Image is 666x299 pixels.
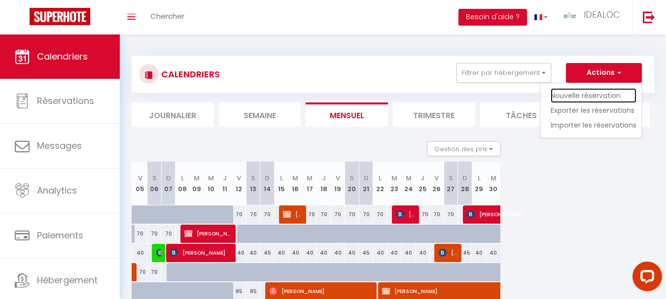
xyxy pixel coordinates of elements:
div: 70 [444,205,458,224]
th: 24 [401,162,416,205]
div: 40 [472,244,486,262]
span: [PERSON_NAME] [156,243,161,262]
div: 70 [147,225,162,243]
h3: CALENDRIERS [159,63,220,85]
abbr: D [462,173,467,183]
abbr: D [364,173,369,183]
th: 26 [430,162,444,205]
button: Gestion des prix [427,141,500,156]
th: 05 [133,162,147,205]
div: 70 [161,225,175,243]
button: Besoin d'aide ? [458,9,527,26]
th: 23 [387,162,402,205]
th: 08 [175,162,190,205]
div: 45 [359,244,373,262]
div: 40 [232,244,246,262]
div: 70 [260,205,275,224]
abbr: L [478,173,481,183]
th: 21 [359,162,373,205]
div: 70 [316,205,331,224]
th: 06 [147,162,162,205]
div: 70 [416,205,430,224]
li: Mensuel [306,102,388,127]
abbr: M [391,173,397,183]
abbr: J [223,173,227,183]
abbr: L [280,173,283,183]
img: Super Booking [30,8,90,25]
div: 40 [303,244,317,262]
th: 09 [190,162,204,205]
div: 40 [387,244,402,262]
div: 40 [331,244,345,262]
span: [PERSON_NAME] [184,224,232,243]
div: 70 [373,205,387,224]
abbr: D [166,173,171,183]
div: 70 [359,205,373,224]
iframe: LiveChat chat widget [625,258,666,299]
div: 40 [246,244,260,262]
div: 40 [486,244,500,262]
div: 45 [260,244,275,262]
div: 70 [133,225,147,243]
th: 19 [331,162,345,205]
th: 11 [218,162,232,205]
abbr: M [406,173,412,183]
button: Filtrer par hébergement [456,63,551,83]
div: 70 [303,205,317,224]
abbr: S [152,173,157,183]
th: 14 [260,162,275,205]
th: 13 [246,162,260,205]
span: [PERSON_NAME] [396,205,416,224]
div: 70 [246,205,260,224]
abbr: M [307,173,313,183]
abbr: S [251,173,255,183]
img: ... [562,10,577,20]
abbr: J [421,173,424,183]
th: 07 [161,162,175,205]
th: 25 [416,162,430,205]
span: Hébergement [37,274,98,286]
th: 16 [288,162,303,205]
li: Semaine [219,102,301,127]
th: 17 [303,162,317,205]
span: Chercher [150,11,184,21]
abbr: L [181,173,184,183]
abbr: V [237,173,241,183]
div: 45 [458,244,472,262]
li: Journalier [132,102,214,127]
span: [PERSON_NAME] [439,243,458,262]
li: Tâches [480,102,562,127]
th: 28 [458,162,472,205]
div: 70 [345,205,359,224]
abbr: V [336,173,340,183]
abbr: V [434,173,439,183]
a: Nouvelle réservation [551,88,636,103]
a: Importer les réservations [551,118,636,133]
abbr: M [491,173,496,183]
abbr: M [194,173,200,183]
abbr: L [379,173,382,183]
div: 70 [331,205,345,224]
th: 27 [444,162,458,205]
span: [PERSON_NAME] [170,243,232,262]
div: 40 [416,244,430,262]
th: 10 [204,162,218,205]
a: Exporter les réservations [551,103,636,118]
div: 40 [401,244,416,262]
th: 30 [486,162,500,205]
span: Messages [37,139,82,152]
div: 70 [430,205,444,224]
button: Actions [566,63,642,83]
span: Paiements [37,229,83,241]
abbr: D [265,173,270,183]
abbr: M [208,173,214,183]
abbr: S [449,173,453,183]
span: Analytics [37,184,77,197]
abbr: S [350,173,354,183]
div: 40 [345,244,359,262]
span: Calendriers [37,50,88,63]
th: 15 [274,162,288,205]
th: 20 [345,162,359,205]
th: 22 [373,162,387,205]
